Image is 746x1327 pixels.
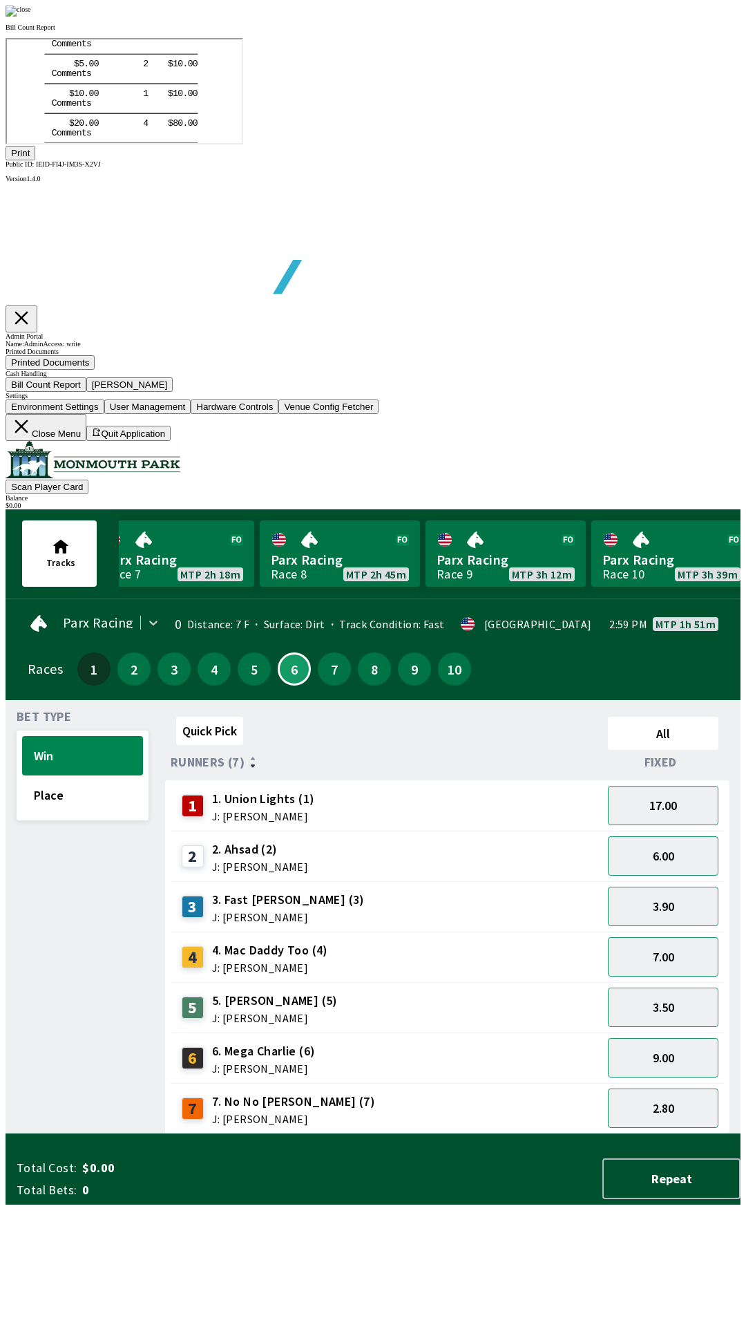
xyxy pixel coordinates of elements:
[55,88,60,99] tspan: m
[37,182,434,328] img: global tote logo
[608,887,718,926] button: 3.90
[608,717,718,750] button: All
[59,88,65,99] tspan: m
[283,666,306,672] span: 6
[238,652,271,686] button: 5
[6,441,180,478] img: venue logo
[157,652,191,686] button: 3
[6,160,740,168] div: Public ID:
[608,1038,718,1077] button: 9.00
[182,845,204,867] div: 2
[65,59,70,70] tspan: e
[67,49,73,59] tspan: 1
[136,49,142,59] tspan: 1
[212,840,308,858] span: 2. Ahsad (2)
[46,556,75,569] span: Tracks
[201,664,227,674] span: 4
[59,59,65,70] tspan: m
[608,1089,718,1128] button: 2.80
[82,1182,300,1198] span: 0
[182,723,237,739] span: Quick Pick
[653,898,674,914] span: 3.90
[176,717,243,745] button: Quick Pick
[67,79,73,89] tspan: 2
[212,912,365,923] span: J: [PERSON_NAME]
[62,49,68,59] tspan: $
[212,1093,375,1111] span: 7. No No [PERSON_NAME] (7)
[653,999,674,1015] span: 3.50
[17,1182,77,1198] span: Total Bets:
[644,757,677,768] span: Fixed
[94,520,254,587] a: Parx RacingRace 7MTP 2h 18m
[212,1113,375,1124] span: J: [PERSON_NAME]
[278,652,311,686] button: 6
[86,377,173,392] button: [PERSON_NAME]
[55,59,60,70] tspan: m
[77,652,111,686] button: 1
[45,59,50,70] tspan: C
[212,861,308,872] span: J: [PERSON_NAME]
[22,736,143,775] button: Win
[425,520,586,587] a: Parx RacingRace 9MTP 3h 12m
[17,711,71,722] span: Bet Type
[77,49,83,59] tspan: .
[176,79,182,89] tspan: .
[171,755,602,769] div: Runners (7)
[212,891,365,909] span: 3. Fast [PERSON_NAME] (3)
[602,755,724,769] div: Fixed
[321,664,347,674] span: 7
[6,6,31,17] img: close
[602,551,740,569] span: Parx Racing
[6,377,86,392] button: Bill Count Report
[398,652,431,686] button: 9
[438,652,471,686] button: 10
[182,997,204,1019] div: 5
[653,848,674,864] span: 6.00
[75,59,80,70] tspan: t
[82,49,88,59] tspan: 0
[484,619,592,630] div: [GEOGRAPHIC_DATA]
[182,1047,204,1069] div: 6
[75,88,80,99] tspan: t
[6,494,740,502] div: Balance
[6,175,740,182] div: Version 1.4.0
[212,962,328,973] span: J: [PERSON_NAME]
[182,1098,204,1120] div: 7
[79,59,85,70] tspan: s
[182,946,204,968] div: 4
[36,160,101,168] span: IEID-FI4J-IM3S-X2VJ
[161,79,166,89] tspan: $
[656,619,716,630] span: MTP 1h 51m
[45,88,50,99] tspan: C
[6,23,740,31] p: Bill Count Report
[166,79,171,89] tspan: 8
[6,146,35,160] button: Print
[104,399,191,414] button: User Management
[271,551,409,569] span: Parx Racing
[62,79,68,89] tspan: $
[212,1042,316,1060] span: 6. Mega Charlie (6)
[180,569,240,580] span: MTP 2h 18m
[241,664,267,674] span: 5
[105,551,243,569] span: Parx Racing
[182,896,204,918] div: 3
[28,663,63,675] div: Races
[6,38,243,144] iframe: ReportvIEWER
[86,426,171,441] button: Quit Application
[653,949,674,965] span: 7.00
[325,617,445,631] span: Track Condition: Fast
[361,664,388,674] span: 8
[22,775,143,815] button: Place
[50,88,55,99] tspan: o
[181,49,186,59] tspan: 0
